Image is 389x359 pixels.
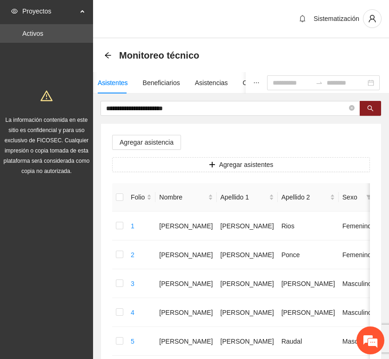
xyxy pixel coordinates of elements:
[155,269,216,298] td: [PERSON_NAME]
[155,212,216,240] td: [PERSON_NAME]
[4,117,90,174] span: La información contenida en este sitio es confidencial y para uso exclusivo de FICOSEC. Cualquier...
[315,79,323,86] span: swap-right
[295,15,309,22] span: bell
[278,269,339,298] td: [PERSON_NAME]
[155,327,216,356] td: [PERSON_NAME]
[22,30,43,37] a: Activos
[367,105,374,113] span: search
[22,2,77,20] span: Proyectos
[11,8,18,14] span: eye
[131,192,145,202] span: Folio
[246,72,267,93] button: ellipsis
[278,183,339,212] th: Apellido 2
[127,183,155,212] th: Folio
[278,327,339,356] td: Raudal
[217,183,278,212] th: Apellido 1
[339,212,376,240] td: Femenino
[131,338,134,345] a: 5
[209,161,215,169] span: plus
[155,298,216,327] td: [PERSON_NAME]
[342,192,362,202] span: Sexo
[217,212,278,240] td: [PERSON_NAME]
[40,90,53,102] span: warning
[104,52,112,60] div: Back
[104,52,112,59] span: arrow-left
[155,240,216,269] td: [PERSON_NAME]
[155,183,216,212] th: Nombre
[315,79,323,86] span: to
[339,269,376,298] td: Masculino
[295,11,310,26] button: bell
[98,78,128,88] div: Asistentes
[217,298,278,327] td: [PERSON_NAME]
[363,14,381,23] span: user
[131,251,134,259] a: 2
[339,240,376,269] td: Femenino
[278,298,339,327] td: [PERSON_NAME]
[253,80,260,86] span: ellipsis
[131,222,134,230] a: 1
[278,240,339,269] td: Ponce
[112,157,370,172] button: plusAgregar asistentes
[219,160,274,170] span: Agregar asistentes
[360,101,381,116] button: search
[119,48,199,63] span: Monitoreo técnico
[221,192,267,202] span: Apellido 1
[366,194,372,200] span: filter
[278,212,339,240] td: Rios
[131,309,134,316] a: 4
[217,327,278,356] td: [PERSON_NAME]
[120,137,174,147] span: Agregar asistencia
[339,327,376,356] td: Masculino
[364,190,374,204] span: filter
[349,105,355,111] span: close-circle
[143,78,180,88] div: Beneficiarios
[339,298,376,327] td: Masculino
[159,192,206,202] span: Nombre
[217,269,278,298] td: [PERSON_NAME]
[349,104,355,113] span: close-circle
[314,15,359,22] span: Sistematización
[243,78,309,88] div: Objetivos y actividades
[131,280,134,287] a: 3
[363,9,382,28] button: user
[195,78,228,88] div: Asistencias
[112,135,181,150] button: Agregar asistencia
[217,240,278,269] td: [PERSON_NAME]
[282,192,328,202] span: Apellido 2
